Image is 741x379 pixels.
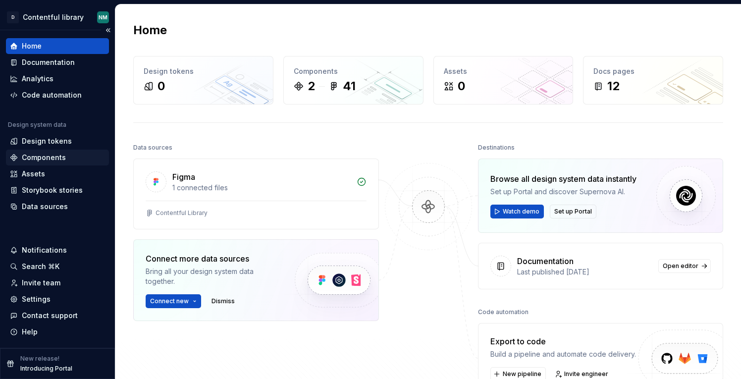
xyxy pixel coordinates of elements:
a: Design tokens0 [133,56,273,105]
button: Connect new [146,294,201,308]
div: Design tokens [144,66,263,76]
div: 0 [158,78,165,94]
div: Assets [22,169,45,179]
div: 1 connected files [172,183,351,193]
a: Code automation [6,87,109,103]
span: Invite engineer [564,370,608,378]
span: Set up Portal [554,208,592,216]
div: 2 [308,78,315,94]
a: Documentation [6,54,109,70]
div: Code automation [478,305,529,319]
div: Analytics [22,74,53,84]
div: 41 [343,78,356,94]
div: Storybook stories [22,185,83,195]
a: Storybook stories [6,182,109,198]
div: Notifications [22,245,67,255]
a: Assets0 [433,56,574,105]
button: Search ⌘K [6,259,109,274]
a: Figma1 connected filesContentful Library [133,159,379,229]
div: Settings [22,294,51,304]
span: Watch demo [503,208,539,216]
div: Assets [444,66,563,76]
p: Introducing Portal [20,365,72,373]
a: Open editor [658,259,711,273]
div: Home [22,41,42,51]
div: Documentation [517,255,574,267]
span: Open editor [663,262,698,270]
a: Home [6,38,109,54]
button: Contact support [6,308,109,324]
div: Docs pages [593,66,713,76]
a: Components241 [283,56,423,105]
a: Design tokens [6,133,109,149]
a: Analytics [6,71,109,87]
div: Components [22,153,66,162]
div: Code automation [22,90,82,100]
button: Dismiss [207,294,239,308]
a: Invite team [6,275,109,291]
button: Help [6,324,109,340]
div: Search ⌘K [22,262,59,271]
div: Build a pipeline and automate code delivery. [490,349,636,359]
div: Browse all design system data instantly [490,173,636,185]
a: Data sources [6,199,109,215]
div: Invite team [22,278,60,288]
div: 0 [458,78,465,94]
div: Set up Portal and discover Supernova AI. [490,187,636,197]
p: New release! [20,355,59,363]
div: Design tokens [22,136,72,146]
div: Connect more data sources [146,253,278,265]
a: Components [6,150,109,165]
div: Contact support [22,311,78,321]
div: D [7,11,19,23]
div: 12 [607,78,620,94]
div: Data sources [133,141,172,155]
div: Data sources [22,202,68,212]
button: DContentful libraryNM [2,6,113,28]
a: Assets [6,166,109,182]
div: NM [99,13,107,21]
div: Last published [DATE] [517,267,653,277]
span: Connect new [150,297,189,305]
span: Dismiss [212,297,235,305]
div: Help [22,327,38,337]
div: Components [294,66,413,76]
button: Watch demo [490,205,544,218]
div: Destinations [478,141,515,155]
div: Documentation [22,57,75,67]
div: Figma [172,171,195,183]
a: Docs pages12 [583,56,723,105]
div: Contentful library [23,12,84,22]
a: Settings [6,291,109,307]
span: New pipeline [503,370,541,378]
div: Contentful Library [156,209,208,217]
button: Set up Portal [550,205,596,218]
div: Design system data [8,121,66,129]
h2: Home [133,22,167,38]
button: Collapse sidebar [101,23,115,37]
div: Export to code [490,335,636,347]
div: Bring all your design system data together. [146,267,278,286]
button: Notifications [6,242,109,258]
